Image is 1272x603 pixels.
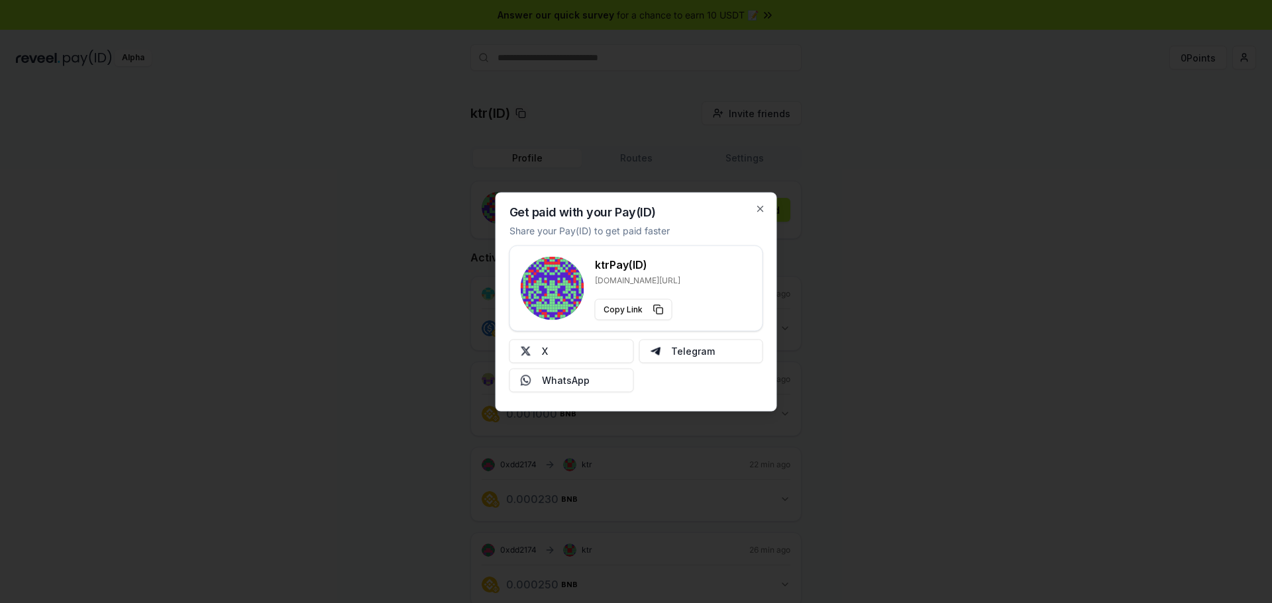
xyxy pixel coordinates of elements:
h3: ktr Pay(ID) [595,256,680,272]
button: WhatsApp [509,368,634,392]
button: Telegram [639,339,763,363]
img: Telegram [650,346,661,356]
h2: Get paid with your Pay(ID) [509,206,656,218]
img: Whatsapp [521,375,531,385]
p: [DOMAIN_NAME][URL] [595,275,680,285]
button: X [509,339,634,363]
p: Share your Pay(ID) to get paid faster [509,223,670,237]
img: X [521,346,531,356]
button: Copy Link [595,299,672,320]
